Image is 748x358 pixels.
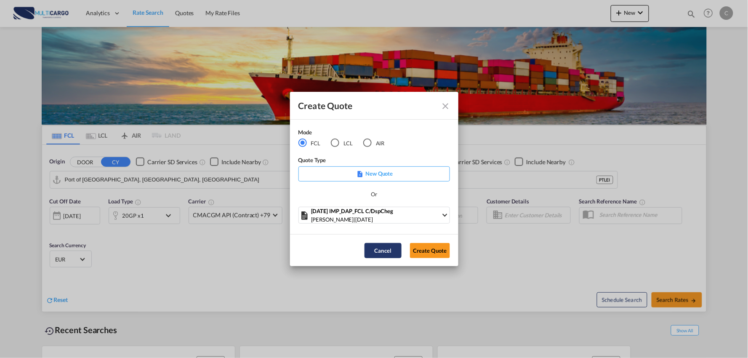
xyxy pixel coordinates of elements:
[311,216,354,223] span: [PERSON_NAME]
[298,156,450,166] div: Quote Type
[298,166,450,182] div: New Quote
[356,216,373,223] span: [DATE]
[331,139,353,148] md-radio-button: LCL
[311,215,441,224] div: |
[298,207,450,224] md-select: Select template: 25/11/24 IMP_DAP_FCL C/DspCheg Patricia Barroso | 25 Nov 2024
[311,207,441,215] div: [DATE] IMP_DAP_FCL C/DspCheg
[371,190,377,198] div: Or
[290,92,458,267] md-dialog: Create QuoteModeFCL LCLAIR ...
[441,101,451,111] md-icon: Close dialog
[365,243,402,258] button: Cancel
[301,169,447,178] p: New Quote
[363,139,385,148] md-radio-button: AIR
[298,139,321,148] md-radio-button: FCL
[298,128,395,139] div: Mode
[437,98,453,113] button: Close dialog
[298,100,435,111] div: Create Quote
[410,243,450,258] button: Create Quote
